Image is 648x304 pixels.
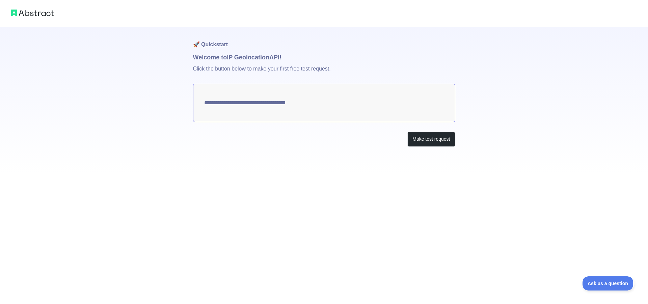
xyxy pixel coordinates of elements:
h1: Welcome to IP Geolocation API! [193,53,455,62]
img: Abstract logo [11,8,54,18]
h1: 🚀 Quickstart [193,27,455,53]
iframe: Toggle Customer Support [583,276,634,291]
button: Make test request [407,132,455,147]
p: Click the button below to make your first free test request. [193,62,455,84]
